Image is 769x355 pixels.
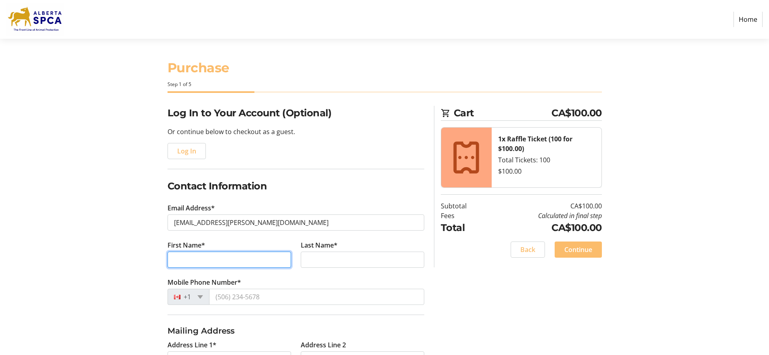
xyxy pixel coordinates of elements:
td: Subtotal [441,201,487,211]
span: Back [520,245,535,254]
img: Alberta SPCA's Logo [6,3,64,36]
label: Email Address* [168,203,215,213]
h3: Mailing Address [168,325,424,337]
td: CA$100.00 [487,201,602,211]
button: Back [511,242,545,258]
div: Total Tickets: 100 [498,155,595,165]
label: Last Name* [301,240,337,250]
td: Fees [441,211,487,221]
td: Calculated in final step [487,211,602,221]
span: Cart [454,106,552,120]
input: (506) 234-5678 [209,289,424,305]
p: Or continue below to checkout as a guest. [168,127,424,137]
a: Home [733,12,763,27]
h2: Contact Information [168,179,424,193]
span: Continue [564,245,592,254]
span: CA$100.00 [551,106,602,120]
td: Total [441,221,487,235]
label: Address Line 2 [301,340,346,350]
label: Mobile Phone Number* [168,277,241,287]
span: Log In [177,146,196,156]
div: $100.00 [498,166,595,176]
div: Step 1 of 5 [168,81,602,88]
button: Continue [555,242,602,258]
button: Log In [168,143,206,159]
label: First Name* [168,240,205,250]
strong: 1x Raffle Ticket (100 for $100.00) [498,134,572,153]
h2: Log In to Your Account (Optional) [168,106,424,120]
label: Address Line 1* [168,340,216,350]
h1: Purchase [168,58,602,78]
td: CA$100.00 [487,221,602,235]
